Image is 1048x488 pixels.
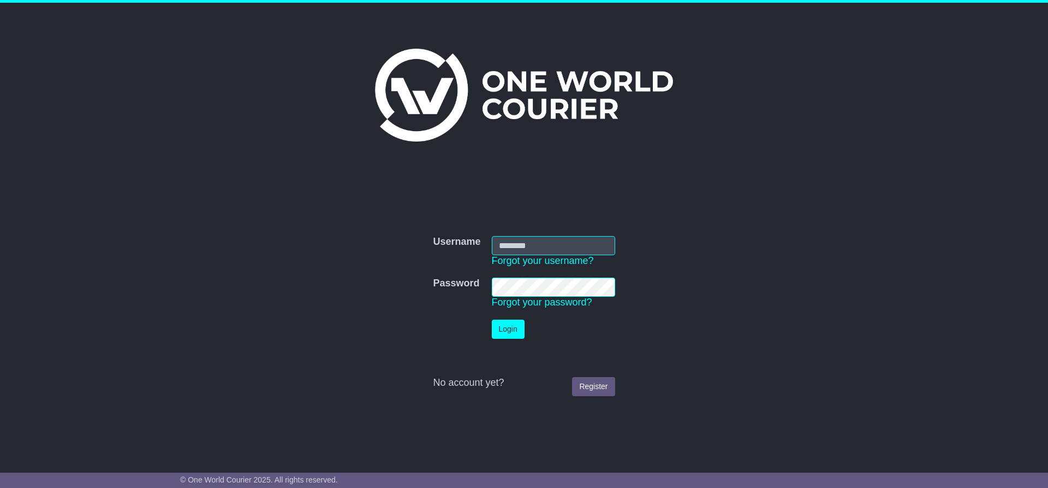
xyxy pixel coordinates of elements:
div: No account yet? [433,377,615,389]
a: Forgot your password? [492,297,592,308]
span: © One World Courier 2025. All rights reserved. [180,475,338,484]
a: Forgot your username? [492,255,594,266]
button: Login [492,320,525,339]
label: Password [433,278,479,290]
img: One World [375,49,673,142]
a: Register [572,377,615,396]
label: Username [433,236,480,248]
